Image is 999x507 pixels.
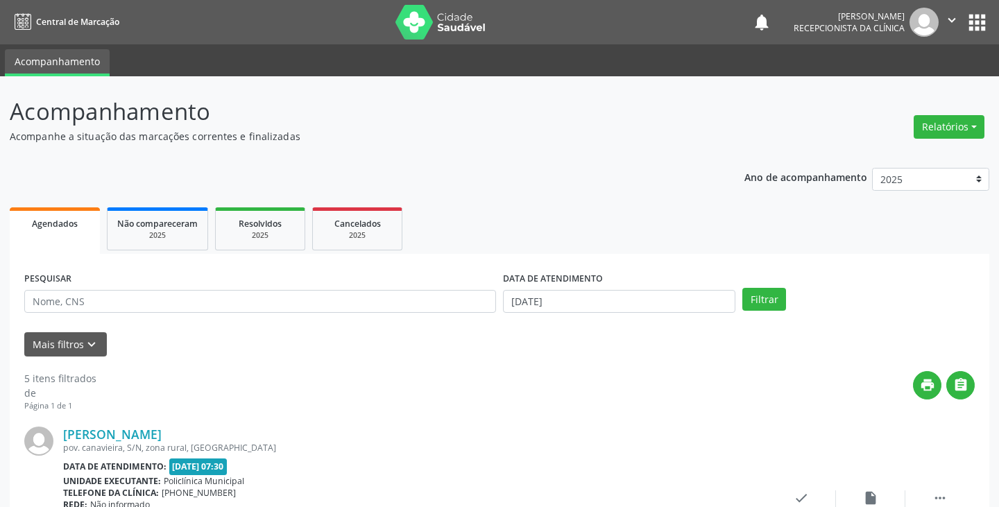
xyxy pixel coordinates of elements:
span: Resolvidos [239,218,282,230]
span: Cancelados [334,218,381,230]
i: insert_drive_file [863,490,878,506]
span: Recepcionista da clínica [794,22,905,34]
div: pov. canavieira, S/N, zona rural, [GEOGRAPHIC_DATA] [63,442,767,454]
i:  [953,377,968,393]
a: Central de Marcação [10,10,119,33]
span: [PHONE_NUMBER] [162,487,236,499]
span: Agendados [32,218,78,230]
div: de [24,386,96,400]
button: apps [965,10,989,35]
button: Mais filtroskeyboard_arrow_down [24,332,107,356]
div: 5 itens filtrados [24,371,96,386]
b: Telefone da clínica: [63,487,159,499]
span: Central de Marcação [36,16,119,28]
p: Acompanhe a situação das marcações correntes e finalizadas [10,129,695,144]
div: Página 1 de 1 [24,400,96,412]
button:  [939,8,965,37]
span: [DATE] 07:30 [169,458,228,474]
i:  [932,490,948,506]
b: Data de atendimento: [63,461,166,472]
i: check [794,490,809,506]
p: Ano de acompanhamento [744,168,867,185]
button:  [946,371,975,399]
img: img [24,427,53,456]
i: keyboard_arrow_down [84,337,99,352]
i: print [920,377,935,393]
a: Acompanhamento [5,49,110,76]
p: Acompanhamento [10,94,695,129]
label: PESQUISAR [24,268,71,290]
a: [PERSON_NAME] [63,427,162,442]
input: Selecione um intervalo [503,290,735,313]
button: notifications [752,12,771,32]
img: img [910,8,939,37]
button: Relatórios [914,115,984,139]
div: [PERSON_NAME] [794,10,905,22]
button: Filtrar [742,288,786,311]
b: Unidade executante: [63,475,161,487]
button: print [913,371,941,399]
div: 2025 [323,230,392,241]
input: Nome, CNS [24,290,496,313]
div: 2025 [225,230,295,241]
div: 2025 [117,230,198,241]
span: Policlínica Municipal [164,475,244,487]
i:  [944,12,959,28]
span: Não compareceram [117,218,198,230]
label: DATA DE ATENDIMENTO [503,268,603,290]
